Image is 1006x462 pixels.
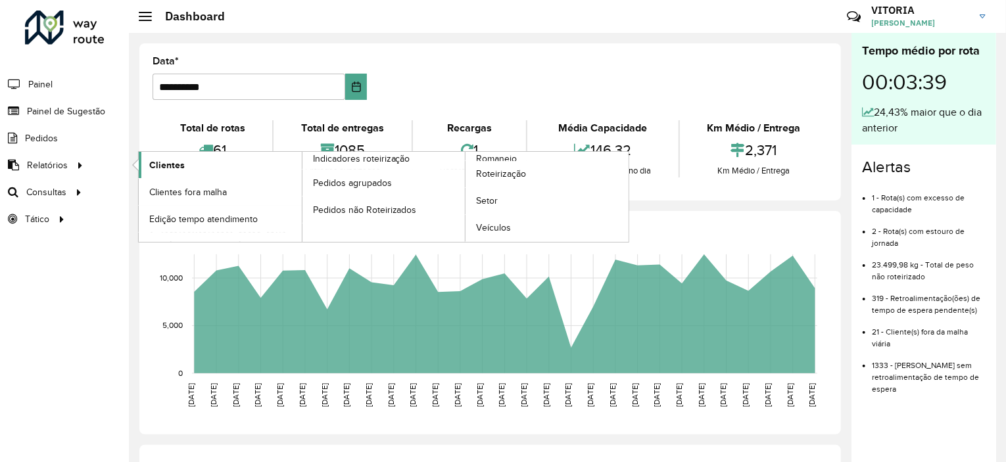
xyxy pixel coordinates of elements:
text: [DATE] [631,383,639,407]
text: [DATE] [564,383,573,407]
span: Clientes [149,158,185,172]
text: [DATE] [653,383,661,407]
a: Roteirização [466,161,629,187]
li: 2 - Rota(s) com estouro de jornada [872,216,986,249]
span: Painel de Sugestão [27,104,105,118]
span: Relatórios [27,158,68,172]
text: [DATE] [586,383,594,407]
text: [DATE] [387,383,395,407]
span: Romaneio [476,152,517,166]
a: Clientes fora malha [139,179,302,205]
span: Setor [476,194,498,208]
div: Total de rotas [156,120,269,136]
text: [DATE] [808,383,817,407]
text: [DATE] [741,383,750,407]
div: 00:03:39 [862,60,986,104]
h4: Alertas [862,158,986,177]
span: Pedidos não Roteirizados [313,203,417,217]
div: 24,43% maior que o dia anterior [862,104,986,136]
text: [DATE] [431,383,439,407]
text: [DATE] [675,383,683,407]
span: Painel [28,78,53,91]
text: [DATE] [498,383,506,407]
li: 23.499,98 kg - Total de peso não roteirizado [872,249,986,283]
text: [DATE] [542,383,550,407]
text: [DATE] [231,383,240,407]
li: 21 - Cliente(s) fora da malha viária [872,316,986,350]
div: Tempo médio por rota [862,42,986,60]
span: Veículos [476,221,511,235]
text: [DATE] [275,383,284,407]
text: [DATE] [342,383,350,407]
a: Veículos [466,215,629,241]
span: Roteirização [476,167,526,181]
label: Data [153,53,179,69]
text: [DATE] [519,383,528,407]
a: Pedidos não Roteirizados [302,196,466,223]
div: Total de entregas [277,120,408,136]
span: Pedidos [25,131,58,145]
div: 1085 [277,136,408,164]
span: Indicadores roteirização [313,152,410,166]
text: [DATE] [320,383,329,407]
li: 1333 - [PERSON_NAME] sem retroalimentação de tempo de espera [872,350,986,395]
text: [DATE] [608,383,617,407]
span: [PERSON_NAME] [871,17,970,29]
div: 61 [156,136,269,164]
text: [DATE] [364,383,373,407]
a: Pedidos agrupados [302,170,466,196]
text: [DATE] [763,383,772,407]
a: Setor [466,188,629,214]
span: Pedidos agrupados [313,176,392,190]
text: [DATE] [187,383,195,407]
a: Contato Rápido [840,3,868,31]
div: 2,371 [683,136,825,164]
span: Tático [25,212,49,226]
text: [DATE] [298,383,306,407]
a: Indicadores roteirização [139,152,466,242]
li: 319 - Retroalimentação(ões) de tempo de espera pendente(s) [872,283,986,316]
text: 5,000 [162,321,183,330]
span: Clientes fora malha [149,185,227,199]
h2: Dashboard [152,9,225,24]
text: 0 [178,369,183,377]
div: Km Médio / Entrega [683,164,825,177]
text: [DATE] [254,383,262,407]
text: [DATE] [209,383,218,407]
div: Média Capacidade [531,120,675,136]
a: Romaneio [302,152,629,242]
span: Edição tempo atendimento [149,212,258,226]
div: 146,32 [531,136,675,164]
div: Recargas [416,120,523,136]
button: Choose Date [345,74,368,100]
li: 1 - Rota(s) com excesso de capacidade [872,182,986,216]
text: [DATE] [697,383,706,407]
text: [DATE] [786,383,794,407]
text: [DATE] [409,383,418,407]
text: [DATE] [719,383,728,407]
h3: VITORIA [871,4,970,16]
text: [DATE] [475,383,484,407]
div: Km Médio / Entrega [683,120,825,136]
text: [DATE] [453,383,462,407]
a: Clientes [139,152,302,178]
div: 1 [416,136,523,164]
a: Edição tempo atendimento [139,206,302,232]
text: 10,000 [160,273,183,282]
span: Consultas [26,185,66,199]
